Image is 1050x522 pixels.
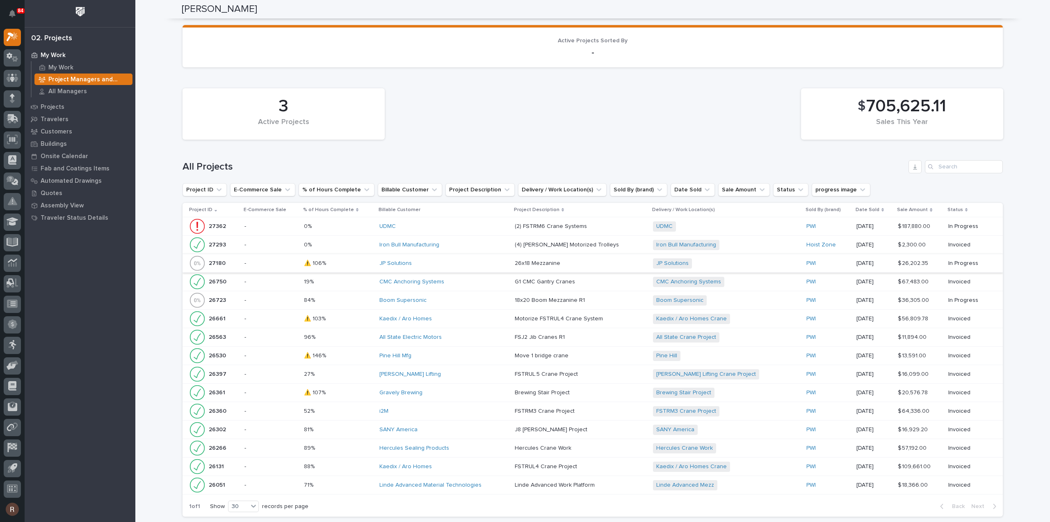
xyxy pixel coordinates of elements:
[304,258,328,267] p: ⚠️ 106%
[656,297,703,304] a: Boom Supersonic
[262,503,308,510] p: records per page
[948,426,990,433] p: Invoiced
[299,183,374,196] button: % of Hours Complete
[656,426,694,433] a: SANY America
[183,421,1003,439] tr: 2630226302 -81%81% SANY America J8 [PERSON_NAME] ProjectJ8 [PERSON_NAME] Project SANY America PWI...
[656,463,727,470] a: Kaedix / Aro Homes Crane
[41,116,68,123] p: Travelers
[515,369,580,378] p: FSTRUL.5 Crane Project
[515,314,605,322] p: Motorize FSTRUL4 Crane System
[244,315,297,322] p: -
[514,205,559,214] p: Project Description
[244,223,297,230] p: -
[948,315,990,322] p: Invoiced
[25,49,135,61] a: My Work
[25,101,135,113] a: Projects
[183,183,227,196] button: Project ID
[379,463,432,470] a: Kaedix / Aro Homes
[856,205,879,214] p: Date Sold
[41,214,108,222] p: Traveler Status Details
[230,183,295,196] button: E-Commerce Sale
[948,241,990,248] p: Invoiced
[25,150,135,162] a: Onsite Calendar
[515,240,621,248] p: (4) [PERSON_NAME] Motorized Trolleys
[209,295,228,304] p: 26723
[515,443,573,452] p: Hercules Crane Work
[925,160,1003,173] input: Search
[41,103,64,111] p: Projects
[244,482,297,489] p: -
[515,295,587,304] p: 18x20 Boom Mezzanine R1
[947,205,963,214] p: Status
[806,223,816,230] a: PWI
[183,402,1003,421] tr: 2636026360 -52%52% i2M FSTRM3 Crane ProjectFSTRM3 Crane Project FSTRM3 Crane Project PWI [DATE]$ ...
[379,260,412,267] a: JP Solutions
[652,205,715,214] p: Delivery / Work Location(s)
[948,223,990,230] p: In Progress
[41,190,62,197] p: Quotes
[4,501,21,518] button: users-avatar
[515,425,589,433] p: J8 [PERSON_NAME] Project
[379,445,449,452] a: Hercules Sealing Products
[73,4,88,19] img: Workspace Logo
[304,406,316,415] p: 52%
[304,462,316,470] p: 88%
[898,443,928,452] p: $ 57,192.00
[244,334,297,341] p: -
[445,183,515,196] button: Project Description
[898,425,929,433] p: $ 16,929.20
[806,315,816,322] a: PWI
[304,480,315,489] p: 71%
[898,351,928,359] p: $ 13,591.00
[948,463,990,470] p: Invoiced
[856,389,891,396] p: [DATE]
[32,62,135,73] a: My Work
[209,332,228,341] p: 26563
[856,371,891,378] p: [DATE]
[209,443,228,452] p: 26266
[806,445,816,452] a: PWI
[304,369,316,378] p: 27%
[244,389,297,396] p: -
[244,426,297,433] p: -
[656,278,721,285] a: CMC Anchoring Systems
[244,260,297,267] p: -
[806,482,816,489] a: PWI
[971,503,989,510] span: Next
[25,125,135,138] a: Customers
[515,332,566,341] p: FSJ2 Jib Cranes R1
[304,351,328,359] p: ⚠️ 146%
[515,406,576,415] p: FSTRM3 Crane Project
[815,118,989,135] div: Sales This Year
[32,74,135,85] a: Project Managers and Engineers
[304,314,327,322] p: ⚠️ 103%
[183,217,1003,236] tr: 2736227362 -0%0% UDMC (2) FSTRM6 Crane Systems(2) FSTRM6 Crane Systems UDMC PWI [DATE]$ 187,880.0...
[656,241,716,248] a: Iron Bull Manufacturing
[304,332,317,341] p: 96%
[25,162,135,175] a: Fab and Coatings Items
[898,480,929,489] p: $ 18,366.00
[244,445,297,452] p: -
[183,291,1003,310] tr: 2672326723 -84%84% Boom Supersonic 18x20 Boom Mezzanine R118x20 Boom Mezzanine R1 Boom Supersonic...
[209,462,226,470] p: 26131
[718,183,770,196] button: Sale Amount
[898,314,930,322] p: $ 56,809.78
[515,351,570,359] p: Move 1 bridge crane
[183,384,1003,402] tr: 2636126361 -⚠️ 107%⚠️ 107% Gravely Brewing Brewing Stair ProjectBrewing Stair Project Brewing Sta...
[379,205,420,214] p: Billable Customer
[515,221,589,230] p: (2) FSTRM6 Crane Systems
[379,352,411,359] a: Pine Hill Mfg
[379,482,482,489] a: Linde Advanced Material Technologies
[948,297,990,304] p: In Progress
[379,408,388,415] a: i2M
[773,183,808,196] button: Status
[856,223,891,230] p: [DATE]
[304,443,317,452] p: 89%
[856,334,891,341] p: [DATE]
[866,96,946,117] span: 705,625.11
[304,388,327,396] p: ⚠️ 107%
[41,153,88,160] p: Onsite Calendar
[244,278,297,285] p: -
[379,334,442,341] a: All State Electric Motors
